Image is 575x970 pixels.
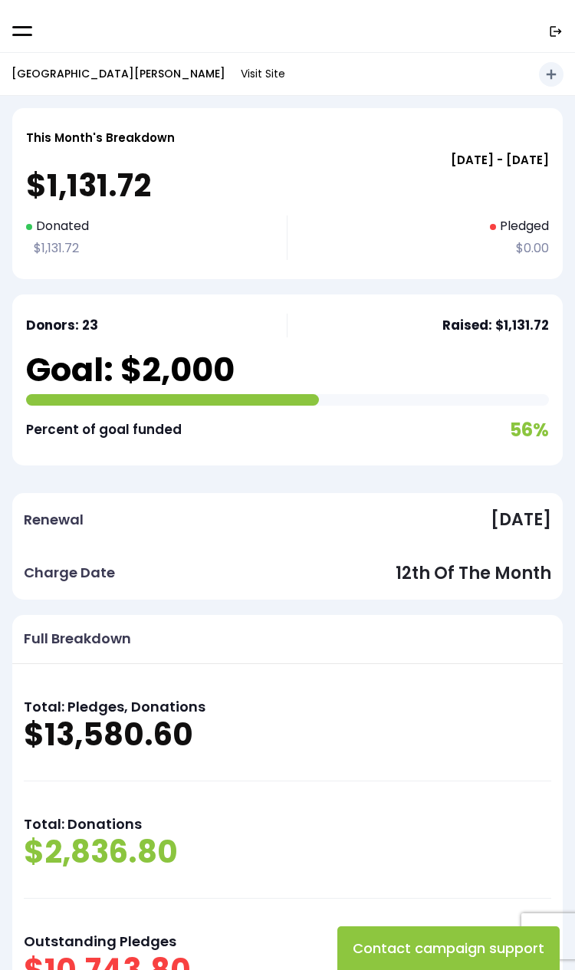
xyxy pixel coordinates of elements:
[26,345,235,394] p: Goal: $2,000
[490,215,549,238] p: Pledged
[544,67,559,82] i: add
[24,812,551,837] p: Total: Donations
[24,929,551,954] p: Outstanding Pledges
[26,418,182,442] p: Percent of goal funded
[24,837,551,867] p: $2,836.80
[508,238,549,260] p: $0.00
[24,695,551,719] p: Total: Pledges, Donations
[442,314,549,337] p: Raised: $1,131.72
[26,170,549,201] p: $1,131.72
[26,238,264,260] p: $1,131.72
[396,558,551,589] p: 12th of the month
[26,150,549,170] p: [DATE] - [DATE]
[26,127,175,148] p: This Month's Breakdown
[24,719,551,750] p: $13,580.60
[11,64,225,84] p: [GEOGRAPHIC_DATA][PERSON_NAME]
[24,626,131,651] p: Full Breakdown
[337,926,560,970] button: Contact campaign support
[233,59,293,89] a: Visit Site
[539,62,563,87] button: add
[26,314,264,337] p: Donors: 23
[491,505,551,535] p: [DATE]
[24,508,84,532] p: Renewal
[24,561,115,585] p: Charge Date
[510,413,549,446] p: 56%
[26,215,264,238] p: Donated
